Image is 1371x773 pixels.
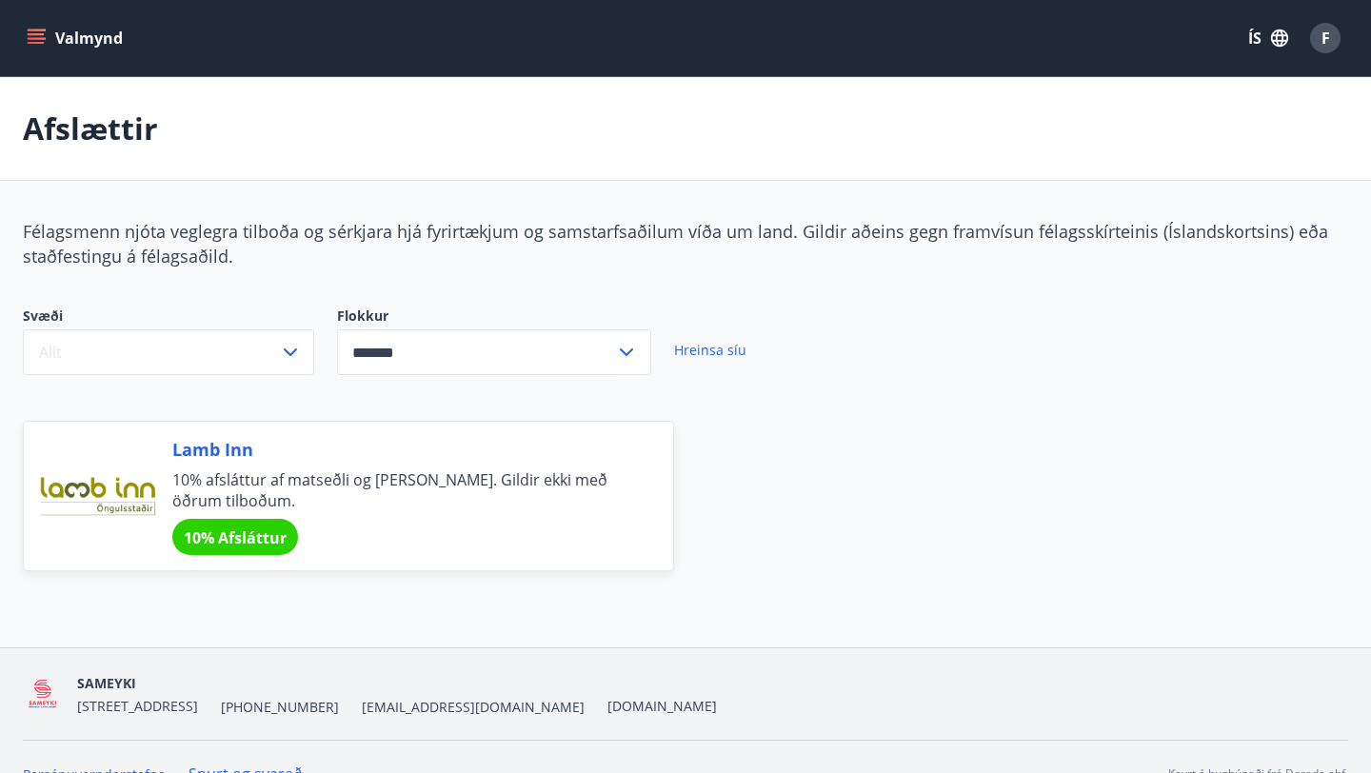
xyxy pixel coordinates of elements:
[23,329,314,375] button: Allt
[1238,21,1299,55] button: ÍS
[23,307,314,329] span: Svæði
[1302,15,1348,61] button: F
[77,697,198,715] span: [STREET_ADDRESS]
[607,697,717,715] a: [DOMAIN_NAME]
[77,674,136,692] span: SAMEYKI
[1321,28,1330,49] span: F
[23,21,130,55] button: menu
[172,469,627,511] span: 10% afsláttur af matseðli og [PERSON_NAME]. Gildir ekki með öðrum tilboðum.
[674,329,746,371] a: Hreinsa síu
[23,108,158,149] p: Afslættir
[362,698,585,717] span: [EMAIL_ADDRESS][DOMAIN_NAME]
[23,220,1328,268] span: Félagsmenn njóta veglegra tilboða og sérkjara hjá fyrirtækjum og samstarfsaðilum víða um land. Gi...
[184,527,287,548] span: 10% Afsláttur
[23,674,62,715] img: 5QO2FORUuMeaEQbdwbcTl28EtwdGrpJ2a0ZOehIg.png
[221,698,339,717] span: [PHONE_NUMBER]
[172,437,627,462] span: Lamb Inn
[39,342,62,363] span: Allt
[337,307,651,326] label: Flokkur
